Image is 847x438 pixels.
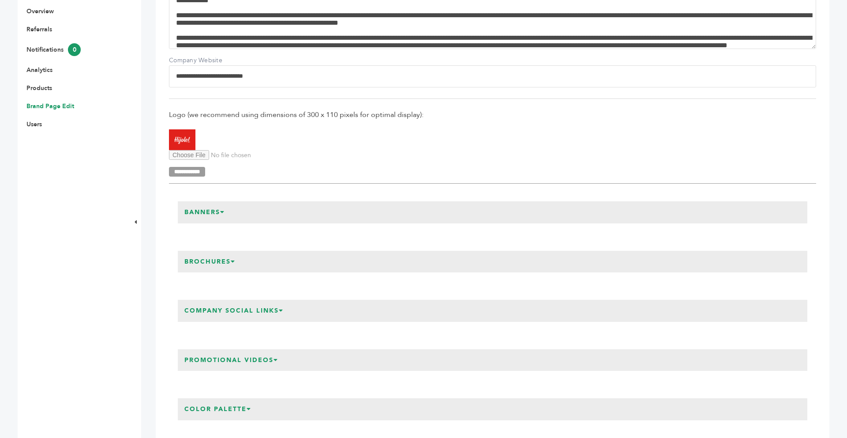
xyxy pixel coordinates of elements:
[169,110,816,120] span: Logo (we recommend using dimensions of 300 x 110 pixels for optimal display):
[178,349,285,371] h3: Promotional Videos
[68,43,81,56] span: 0
[26,25,52,34] a: Referrals
[26,66,52,74] a: Analytics
[26,84,52,92] a: Products
[178,201,232,223] h3: Banners
[26,102,74,110] a: Brand Page Edit
[169,56,231,65] label: Company Website
[26,7,54,15] a: Overview
[178,300,290,322] h3: Company Social Links
[178,398,258,420] h3: Color Palette
[178,251,242,273] h3: Brochures
[26,45,81,54] a: Notifications0
[169,129,195,150] img: Hijole! Spirits, Inc.
[26,120,42,128] a: Users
